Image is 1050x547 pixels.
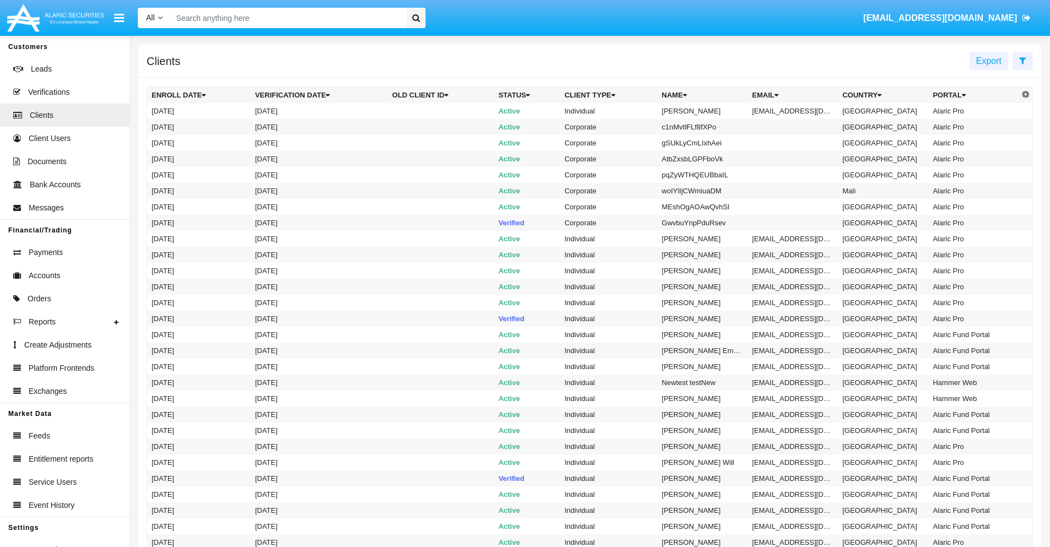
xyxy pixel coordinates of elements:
td: Individual [560,103,657,119]
td: [PERSON_NAME] [658,311,748,327]
td: Individual [560,486,657,502]
td: [PERSON_NAME] [658,103,748,119]
td: [EMAIL_ADDRESS][DOMAIN_NAME] [748,423,838,438]
td: [DATE] [251,167,388,183]
td: Verified [494,215,560,231]
h5: Clients [147,57,180,66]
td: [DATE] [251,470,388,486]
td: [DATE] [251,327,388,343]
td: [EMAIL_ADDRESS][DOMAIN_NAME] [748,103,838,119]
td: Individual [560,502,657,518]
td: [GEOGRAPHIC_DATA] [838,486,928,502]
td: [GEOGRAPHIC_DATA] [838,247,928,263]
td: [GEOGRAPHIC_DATA] [838,263,928,279]
td: [EMAIL_ADDRESS][DOMAIN_NAME] [748,518,838,534]
td: [EMAIL_ADDRESS][DOMAIN_NAME] [748,231,838,247]
td: MEshOgAOAwQvhSl [658,199,748,215]
td: Individual [560,327,657,343]
td: [PERSON_NAME] [658,279,748,295]
td: [EMAIL_ADDRESS][DOMAIN_NAME] [748,295,838,311]
td: Active [494,263,560,279]
td: [GEOGRAPHIC_DATA] [838,103,928,119]
td: [DATE] [147,518,251,534]
td: Individual [560,247,657,263]
td: [EMAIL_ADDRESS][DOMAIN_NAME] [748,486,838,502]
td: Alaric Pro [928,438,1019,454]
a: [EMAIL_ADDRESS][DOMAIN_NAME] [858,3,1036,34]
td: [EMAIL_ADDRESS][DOMAIN_NAME] [748,502,838,518]
td: [DATE] [147,263,251,279]
td: [EMAIL_ADDRESS][DOMAIN_NAME] [748,359,838,375]
td: Corporate [560,151,657,167]
span: Platform Frontends [29,362,94,374]
td: Individual [560,231,657,247]
td: [DATE] [147,327,251,343]
span: Payments [29,247,63,258]
td: [DATE] [147,279,251,295]
td: [DATE] [251,279,388,295]
td: [PERSON_NAME] [658,438,748,454]
td: Verified [494,470,560,486]
span: Documents [28,156,67,167]
td: Corporate [560,199,657,215]
td: [PERSON_NAME] [658,391,748,407]
td: [DATE] [251,423,388,438]
td: [DATE] [251,263,388,279]
td: [DATE] [251,438,388,454]
td: Individual [560,407,657,423]
td: Individual [560,263,657,279]
td: Alaric Pro [928,135,1019,151]
td: [EMAIL_ADDRESS][DOMAIN_NAME] [748,407,838,423]
td: [GEOGRAPHIC_DATA] [838,343,928,359]
td: [DATE] [251,135,388,151]
td: [EMAIL_ADDRESS][DOMAIN_NAME] [748,438,838,454]
td: [DATE] [147,407,251,423]
td: [EMAIL_ADDRESS][DOMAIN_NAME] [748,470,838,486]
td: Active [494,103,560,119]
td: Alaric Pro [928,119,1019,135]
td: Individual [560,311,657,327]
td: [GEOGRAPHIC_DATA] [838,199,928,215]
td: [DATE] [251,407,388,423]
td: [GEOGRAPHIC_DATA] [838,279,928,295]
td: [GEOGRAPHIC_DATA] [838,518,928,534]
td: [DATE] [147,423,251,438]
span: Entitlement reports [29,453,94,465]
td: [DATE] [251,119,388,135]
td: Active [494,135,560,151]
td: Alaric Fund Portal [928,502,1019,518]
td: [DATE] [251,391,388,407]
td: [PERSON_NAME] EmmerichSufficientFunds [658,343,748,359]
td: Active [494,375,560,391]
td: Active [494,167,560,183]
th: Client Type [560,87,657,104]
td: [PERSON_NAME] [658,518,748,534]
td: Hammer Web [928,391,1019,407]
td: [DATE] [251,295,388,311]
td: [EMAIL_ADDRESS][DOMAIN_NAME] [748,311,838,327]
th: Country [838,87,928,104]
td: Alaric Pro [928,103,1019,119]
td: [PERSON_NAME] [658,263,748,279]
td: Alaric Fund Portal [928,343,1019,359]
td: [DATE] [251,103,388,119]
td: [GEOGRAPHIC_DATA] [838,295,928,311]
a: All [138,12,171,24]
td: Newtest testNew [658,375,748,391]
span: Bank Accounts [30,179,81,191]
td: [DATE] [251,454,388,470]
td: Individual [560,343,657,359]
td: Individual [560,279,657,295]
td: [GEOGRAPHIC_DATA] [838,375,928,391]
td: [DATE] [147,295,251,311]
td: Active [494,231,560,247]
th: Email [748,87,838,104]
td: [DATE] [251,231,388,247]
td: [PERSON_NAME] [658,231,748,247]
td: Active [494,295,560,311]
td: [GEOGRAPHIC_DATA] [838,311,928,327]
td: woIYlIjCWmiuaDM [658,183,748,199]
span: Export [976,56,1001,66]
td: [DATE] [147,167,251,183]
td: Active [494,119,560,135]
